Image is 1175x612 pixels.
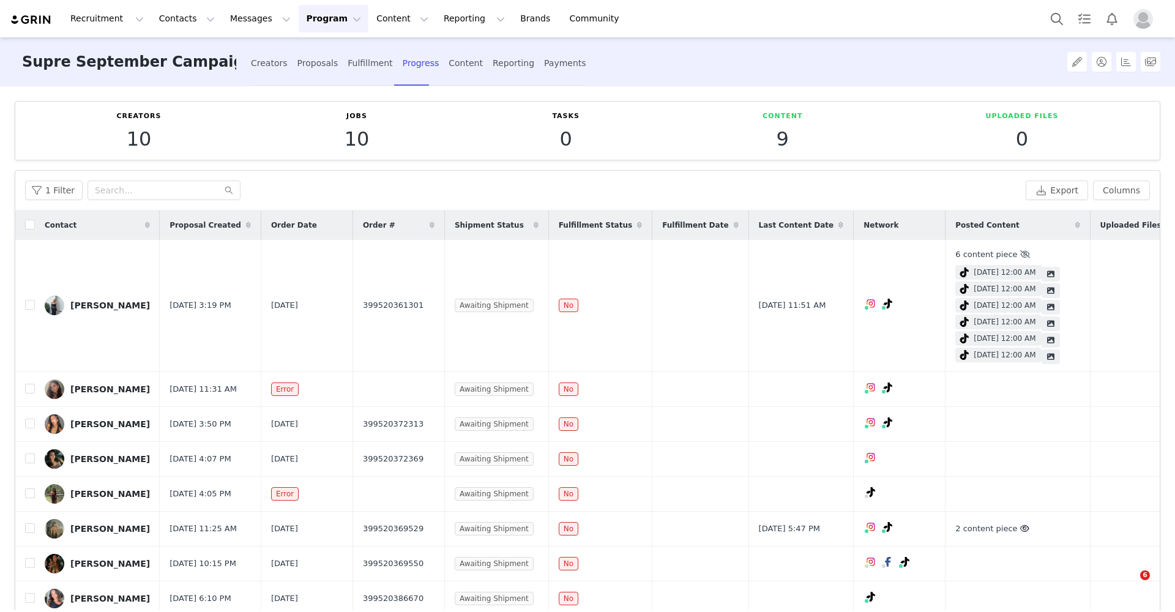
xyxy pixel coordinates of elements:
[22,37,236,87] h3: Supre September Campaign - Community
[455,557,534,570] span: Awaiting Shipment
[866,382,876,392] img: instagram.svg
[45,484,150,504] a: [PERSON_NAME]
[45,484,64,504] img: cb87f5d0-a983-4b90-b8ac-fec55af51fbf.jpg
[271,523,343,535] div: [DATE]
[152,5,222,32] button: Contacts
[45,379,64,399] img: 57bfbd2a-7354-4a95-8282-1af89f51ec66.jpg
[1100,220,1162,231] span: Uploaded Files
[25,181,83,200] button: 1 Filter
[63,5,151,32] button: Recruitment
[299,5,368,32] button: Program
[45,519,64,539] img: 6aed62ce-b438-46cc-862d-06b334142f55.jpg
[70,419,150,429] div: [PERSON_NAME]
[45,554,64,573] img: e17210e5-3c5a-496c-b1f6-578829201a76.jpg
[559,557,578,570] span: No
[559,452,578,466] span: No
[955,524,1032,533] a: 2 content piece
[763,111,802,122] p: Content
[363,558,423,570] span: 399520369550
[170,523,237,535] span: [DATE] 11:25 AM
[403,47,439,80] div: Progress
[559,487,578,501] span: No
[345,128,370,150] p: 10
[1099,5,1125,32] button: Notifications
[759,220,834,231] span: Last Content Date
[251,47,288,80] div: Creators
[1140,570,1150,580] span: 6
[170,418,231,430] span: [DATE] 3:50 PM
[10,14,53,26] a: grin logo
[559,220,632,231] span: Fulfillment Status
[170,592,231,605] span: [DATE] 6:10 PM
[436,5,512,32] button: Reporting
[170,453,231,465] span: [DATE] 4:07 PM
[455,452,534,466] span: Awaiting Shipment
[45,414,64,434] img: f9fe649e-8c96-427e-afef-f818fdb13148.jpg
[955,220,1020,231] span: Posted Content
[974,333,1035,344] span: [DATE] 12:00 AM
[1115,570,1144,600] iframe: Intercom live chat
[70,454,150,464] div: [PERSON_NAME]
[45,220,76,231] span: Contact
[864,220,898,231] span: Network
[759,299,826,312] span: [DATE] 11:51 AM
[45,519,150,539] a: [PERSON_NAME]
[45,589,150,608] a: [PERSON_NAME]
[455,299,534,312] span: Awaiting Shipment
[271,382,299,396] span: Error
[297,47,338,80] div: Proposals
[562,5,632,32] a: Community
[455,592,534,605] span: Awaiting Shipment
[88,181,241,200] input: Search...
[974,349,1035,360] span: [DATE] 12:00 AM
[763,128,802,150] p: 9
[866,522,876,532] img: instagram.svg
[455,382,534,396] span: Awaiting Shipment
[345,111,370,122] p: Jobs
[974,316,1035,327] span: [DATE] 12:00 AM
[223,5,298,32] button: Messages
[559,382,578,396] span: No
[70,524,150,534] div: [PERSON_NAME]
[455,522,534,535] span: Awaiting Shipment
[493,47,534,80] div: Reporting
[559,417,578,431] span: No
[170,558,236,570] span: [DATE] 10:15 PM
[363,523,423,535] span: 399520369529
[45,414,150,434] a: [PERSON_NAME]
[170,488,231,500] span: [DATE] 4:05 PM
[45,554,150,573] a: [PERSON_NAME]
[544,47,586,80] div: Payments
[974,300,1035,311] span: [DATE] 12:00 AM
[369,5,436,32] button: Content
[70,300,150,310] div: [PERSON_NAME]
[117,128,162,150] p: 10
[866,417,876,427] img: instagram.svg
[170,383,237,395] span: [DATE] 11:31 AM
[449,47,483,80] div: Content
[70,594,150,603] div: [PERSON_NAME]
[363,220,395,231] span: Order #
[363,453,423,465] span: 399520372369
[70,559,150,569] div: [PERSON_NAME]
[1126,9,1165,29] button: Profile
[559,299,578,312] span: No
[45,589,64,608] img: e1991e3d-a297-48cf-b6b1-ba871d57638a.jpg
[117,111,162,122] p: Creators
[45,379,150,399] a: [PERSON_NAME]
[170,220,241,231] span: Proposal Created
[986,111,1059,122] p: Uploaded Files
[559,592,578,605] span: No
[363,299,423,312] span: 399520361301
[559,522,578,535] span: No
[271,558,343,570] div: [DATE]
[271,453,343,465] div: [DATE]
[271,592,343,605] div: [DATE]
[552,128,580,150] p: 0
[271,418,343,430] div: [DATE]
[1071,5,1098,32] a: Tasks
[70,384,150,394] div: [PERSON_NAME]
[1133,9,1153,29] img: placeholder-profile.jpg
[662,220,728,231] span: Fulfillment Date
[974,267,1035,278] span: [DATE] 12:00 AM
